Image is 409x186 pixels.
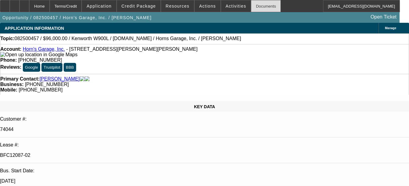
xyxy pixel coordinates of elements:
img: Open up location in Google Maps [0,52,77,57]
a: [PERSON_NAME] [40,76,80,82]
span: Manage [385,26,396,30]
button: Google [23,63,40,72]
button: Application [82,0,116,12]
span: Actions [199,4,216,9]
button: Actions [195,0,220,12]
a: View Google Maps [0,52,77,57]
span: Credit Package [122,4,156,9]
button: Activities [221,0,251,12]
span: APPLICATION INFORMATION [5,26,64,31]
button: BBB [64,63,76,72]
strong: Primary Contact: [0,76,40,82]
span: [PHONE_NUMBER] [18,57,62,63]
strong: Phone: [0,57,17,63]
strong: Account: [0,46,21,52]
img: facebook-icon.png [80,76,85,82]
button: Resources [161,0,194,12]
a: Open Ticket [368,12,399,22]
span: 082500457 / $96,000.00 / Kenworth W900L / [DOMAIN_NAME] / Horns Garage, Inc. / [PERSON_NAME] [15,36,241,41]
span: Resources [166,4,189,9]
strong: Reviews: [0,64,21,70]
span: [PHONE_NUMBER] [25,82,69,87]
img: linkedin-icon.png [85,76,90,82]
span: Opportunity / 082500457 / Horn's Garage, Inc. / [PERSON_NAME] [2,15,152,20]
strong: Mobile: [0,87,17,92]
span: KEY DATA [194,104,215,109]
span: Activities [226,4,246,9]
button: Trustpilot [41,63,62,72]
span: [PHONE_NUMBER] [19,87,62,92]
strong: Topic: [0,36,15,41]
button: Credit Package [117,0,160,12]
span: - [STREET_ADDRESS][PERSON_NAME][PERSON_NAME] [66,46,197,52]
span: Application [86,4,111,9]
a: Horn's Garage, Inc. [23,46,65,52]
strong: Business: [0,82,23,87]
